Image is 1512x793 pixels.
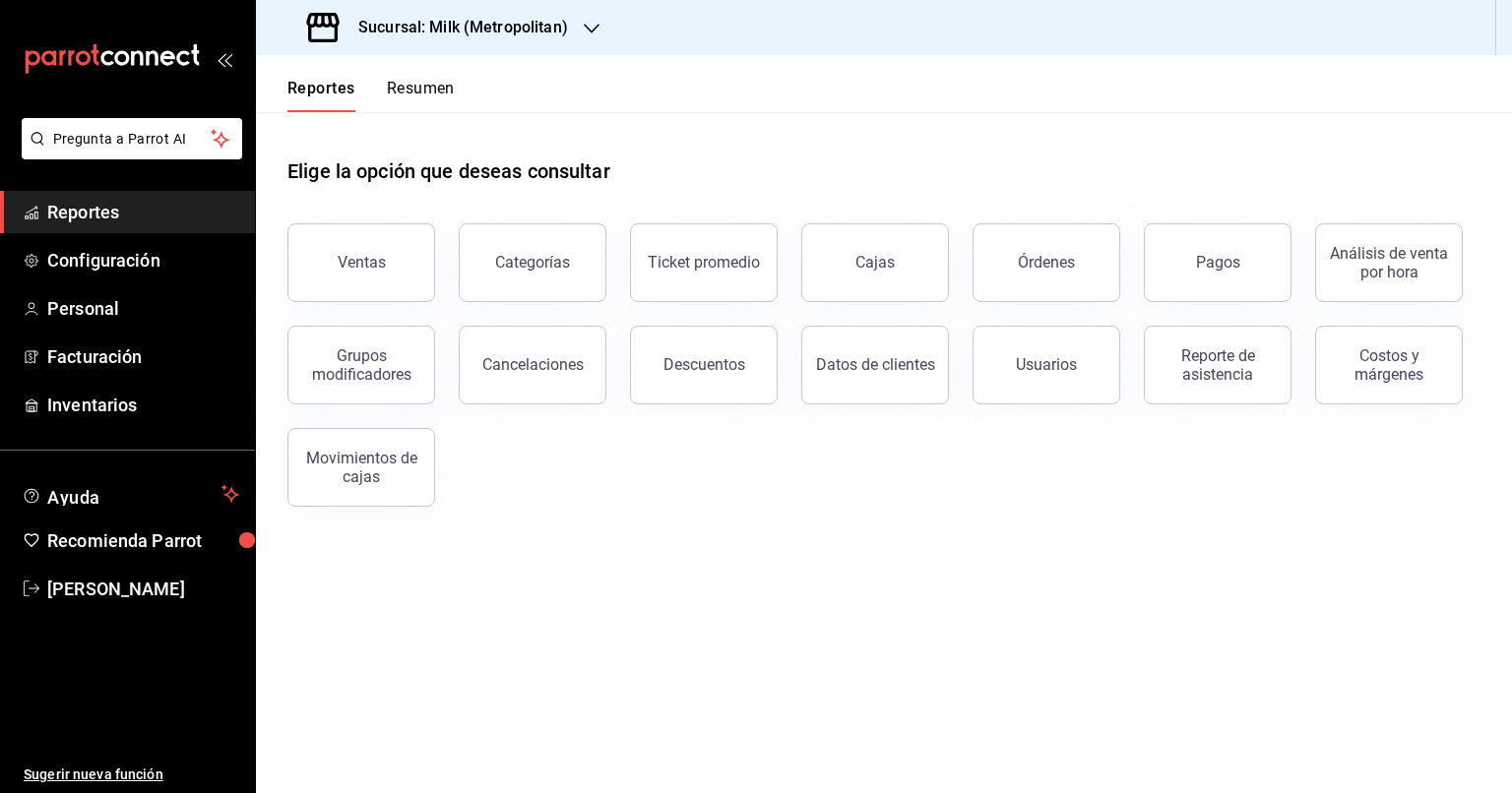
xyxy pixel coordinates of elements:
[630,223,778,302] button: Ticket promedio
[648,253,760,272] div: Ticket promedio
[338,253,386,272] div: Ventas
[287,156,610,186] h1: Elige la opción que deseas consultar
[47,199,239,225] span: Reportes
[1315,223,1463,302] button: Análisis de venta por hora
[300,346,422,384] div: Grupos modificadores
[1328,244,1450,281] div: Análisis de venta por hora
[24,764,239,785] span: Sugerir nueva función
[300,449,422,486] div: Movimientos de cajas
[630,326,778,404] button: Descuentos
[14,143,242,163] a: Pregunta a Parrot AI
[459,223,606,302] button: Categorías
[217,51,232,67] button: open_drawer_menu
[1144,326,1291,404] button: Reporte de asistencia
[287,223,435,302] button: Ventas
[801,223,949,302] button: Cajas
[663,355,745,374] div: Descuentos
[47,482,214,506] span: Ayuda
[287,79,355,112] button: Reportes
[801,326,949,404] button: Datos de clientes
[47,527,239,554] span: Recomienda Parrot
[973,223,1120,302] button: Órdenes
[816,355,935,374] div: Datos de clientes
[495,253,570,272] div: Categorías
[1328,346,1450,384] div: Costos y márgenes
[1018,253,1075,272] div: Órdenes
[1144,223,1291,302] button: Pagos
[482,355,584,374] div: Cancelaciones
[343,16,568,39] h3: Sucursal: Milk (Metropolitan)
[459,326,606,404] button: Cancelaciones
[53,129,212,150] span: Pregunta a Parrot AI
[287,428,435,507] button: Movimientos de cajas
[855,253,895,272] div: Cajas
[287,79,455,112] div: navigation tabs
[1157,346,1279,384] div: Reporte de asistencia
[22,118,242,159] button: Pregunta a Parrot AI
[1315,326,1463,404] button: Costos y márgenes
[47,247,239,274] span: Configuración
[47,343,239,370] span: Facturación
[47,576,239,602] span: [PERSON_NAME]
[973,326,1120,404] button: Usuarios
[1196,253,1240,272] div: Pagos
[387,79,455,112] button: Resumen
[287,326,435,404] button: Grupos modificadores
[1016,355,1077,374] div: Usuarios
[47,295,239,322] span: Personal
[47,392,239,418] span: Inventarios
